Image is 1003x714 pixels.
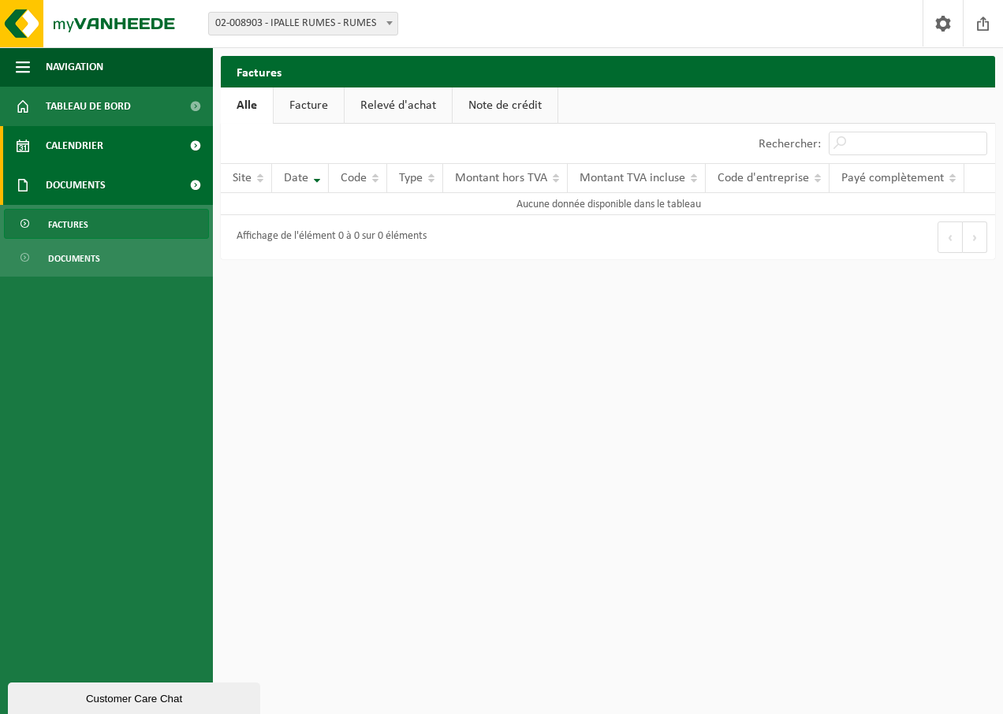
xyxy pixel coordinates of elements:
[48,244,100,273] span: Documents
[46,47,103,87] span: Navigation
[208,12,398,35] span: 02-008903 - IPALLE RUMES - RUMES
[221,56,297,87] h2: Factures
[345,87,452,124] a: Relevé d'achat
[938,221,963,253] button: Previous
[453,87,557,124] a: Note de crédit
[229,223,427,251] div: Affichage de l'élément 0 à 0 sur 0 éléments
[580,172,685,184] span: Montant TVA incluse
[46,126,103,165] span: Calendrier
[759,138,821,151] label: Rechercher:
[4,243,209,273] a: Documents
[841,172,944,184] span: Payé complètement
[274,87,344,124] a: Facture
[399,172,423,184] span: Type
[8,679,263,714] iframe: chat widget
[284,172,308,184] span: Date
[341,172,367,184] span: Code
[963,221,987,253] button: Next
[46,165,106,205] span: Documents
[455,172,547,184] span: Montant hors TVA
[233,172,252,184] span: Site
[48,210,88,240] span: Factures
[718,172,809,184] span: Code d'entreprise
[221,193,996,215] td: Aucune donnée disponible dans le tableau
[4,209,209,239] a: Factures
[46,87,131,126] span: Tableau de bord
[221,87,273,124] a: Alle
[209,13,397,35] span: 02-008903 - IPALLE RUMES - RUMES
